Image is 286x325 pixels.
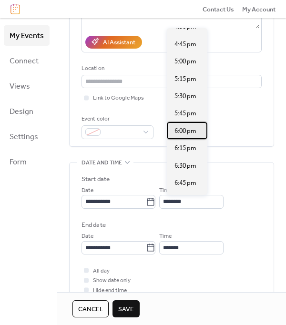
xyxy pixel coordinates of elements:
[4,152,50,172] a: Form
[159,232,172,241] span: Time
[85,36,142,48] button: AI Assistant
[82,158,122,167] span: Date and time
[82,114,152,124] div: Event color
[242,4,276,14] a: My Account
[174,91,196,101] span: 5:30 pm
[4,51,50,71] a: Connect
[10,155,27,170] span: Form
[93,286,127,295] span: Hide end time
[118,305,134,314] span: Save
[10,130,38,144] span: Settings
[72,300,109,317] button: Cancel
[82,186,93,195] span: Date
[82,220,106,230] div: End date
[174,143,196,153] span: 6:15 pm
[4,25,50,46] a: My Events
[103,38,135,47] div: AI Assistant
[174,40,196,49] span: 4:45 pm
[93,93,144,103] span: Link to Google Maps
[112,300,140,317] button: Save
[159,186,172,195] span: Time
[93,266,110,276] span: All day
[242,5,276,14] span: My Account
[174,74,196,84] span: 5:15 pm
[10,4,20,14] img: logo
[82,64,260,73] div: Location
[174,161,196,171] span: 6:30 pm
[174,126,196,136] span: 6:00 pm
[4,76,50,96] a: Views
[10,54,39,69] span: Connect
[10,29,44,43] span: My Events
[174,178,196,188] span: 6:45 pm
[10,79,30,94] span: Views
[203,4,234,14] a: Contact Us
[4,101,50,122] a: Design
[203,5,234,14] span: Contact Us
[4,126,50,147] a: Settings
[82,174,110,184] div: Start date
[78,305,103,314] span: Cancel
[93,276,131,285] span: Show date only
[82,232,93,241] span: Date
[174,109,196,118] span: 5:45 pm
[10,104,33,119] span: Design
[174,57,196,66] span: 5:00 pm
